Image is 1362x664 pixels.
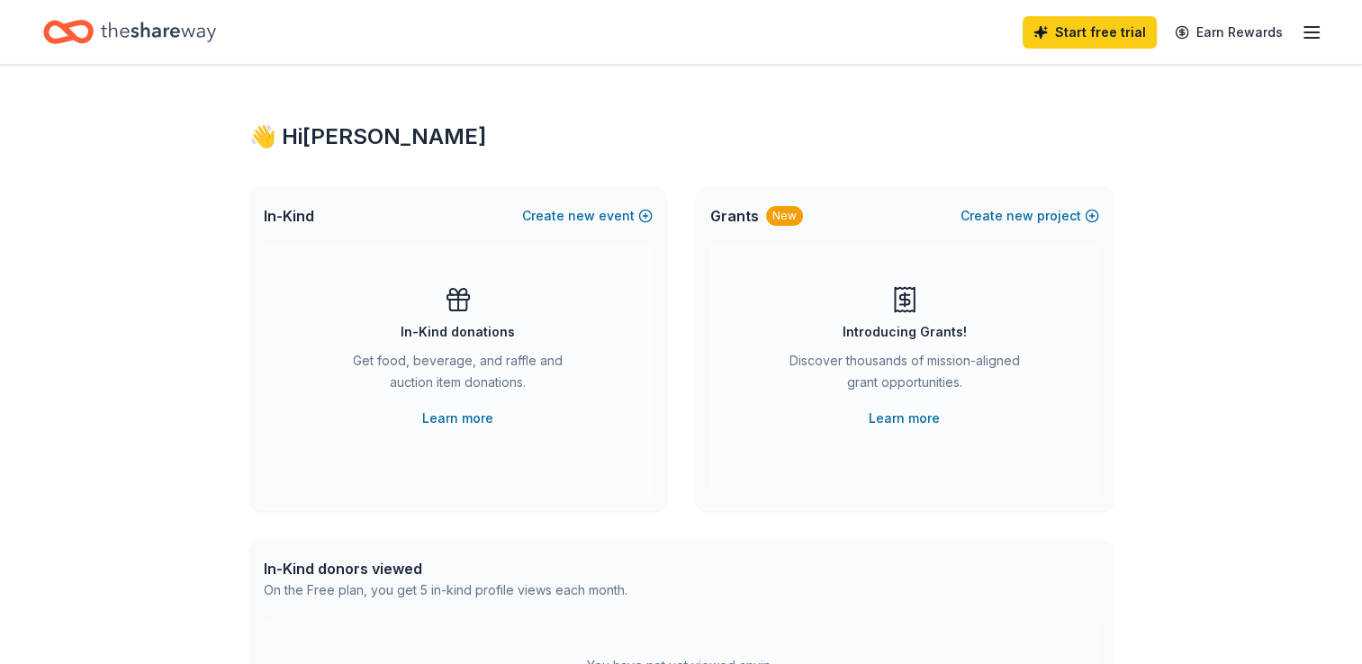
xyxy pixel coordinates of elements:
[401,321,515,343] div: In-Kind donations
[843,321,967,343] div: Introducing Grants!
[522,205,653,227] button: Createnewevent
[869,408,940,429] a: Learn more
[1006,205,1033,227] span: new
[782,350,1027,400] div: Discover thousands of mission-aligned grant opportunities.
[766,206,803,226] div: New
[264,579,627,601] div: On the Free plan, you get 5 in-kind profile views each month.
[264,558,627,579] div: In-Kind donors viewed
[336,350,581,400] div: Get food, beverage, and raffle and auction item donations.
[422,408,493,429] a: Learn more
[249,122,1114,151] div: 👋 Hi [PERSON_NAME]
[1164,16,1294,49] a: Earn Rewards
[264,205,314,227] span: In-Kind
[43,11,216,53] a: Home
[710,205,759,227] span: Grants
[568,205,595,227] span: new
[961,205,1099,227] button: Createnewproject
[1023,16,1157,49] a: Start free trial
